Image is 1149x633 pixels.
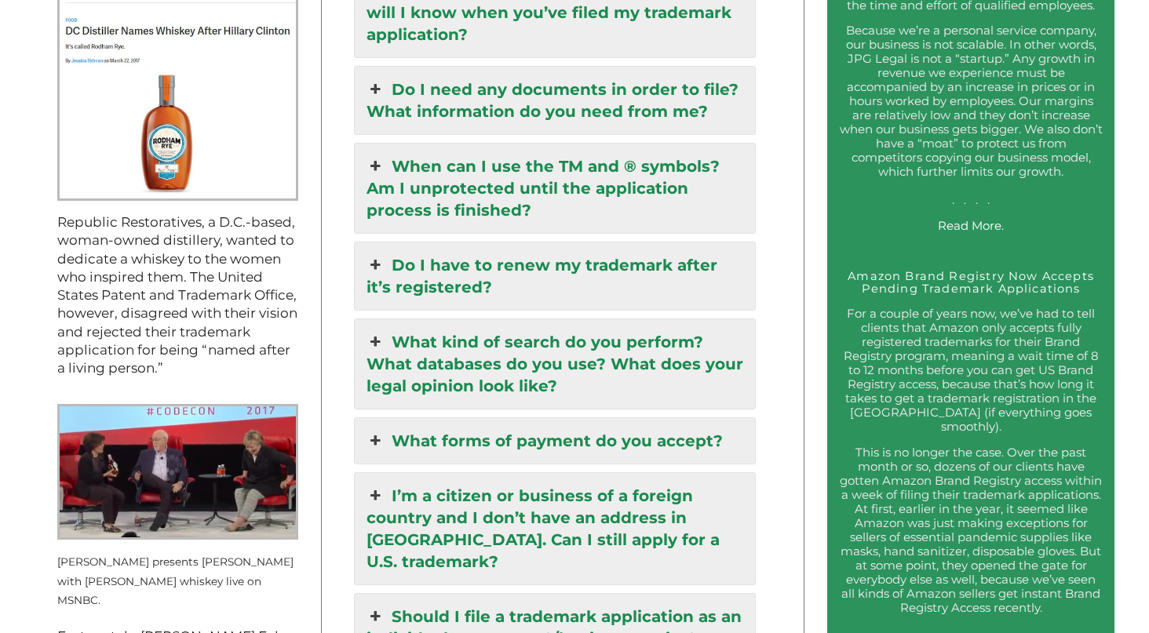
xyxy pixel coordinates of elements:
[355,319,755,409] a: What kind of search do you perform? What databases do you use? What does your legal opinion look ...
[839,24,1103,207] p: Because we’re a personal service company, our business is not scalable. In other words, JPG Legal...
[355,144,755,233] a: When can I use the TM and ® symbols? Am I unprotected until the application process is finished?
[57,213,297,377] p: Republic Restoratives, a D.C.-based, woman-owned distillery, wanted to dedicate a whiskey to the ...
[938,218,1004,233] a: Read More.
[848,269,1094,296] a: Amazon Brand Registry Now Accepts Pending Trademark Applications
[355,418,755,464] a: What forms of payment do you accept?
[57,404,297,540] img: Kara Swisher presents Hillary Clinton with Rodham Rye live on MSNBC.
[355,67,755,134] a: Do I need any documents in order to file? What information do you need from me?
[839,307,1103,434] p: For a couple of years now, we’ve had to tell clients that Amazon only accepts fully registered tr...
[355,242,755,310] a: Do I have to renew my trademark after it’s registered?
[355,473,755,584] a: I’m a citizen or business of a foreign country and I don’t have an address in [GEOGRAPHIC_DATA]. ...
[57,555,294,606] small: [PERSON_NAME] presents [PERSON_NAME] with [PERSON_NAME] whiskey live on MSNBC.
